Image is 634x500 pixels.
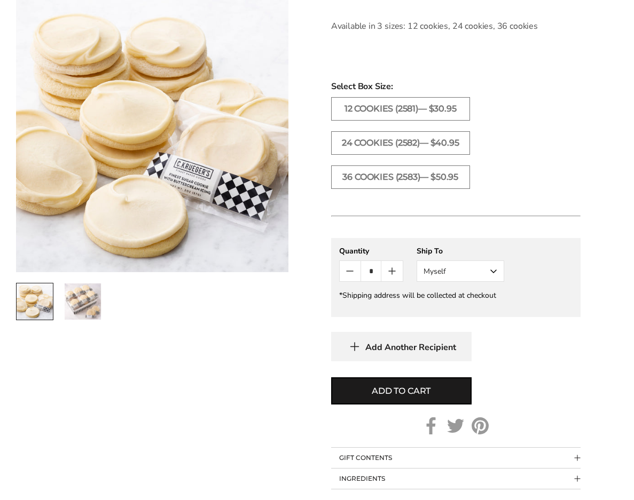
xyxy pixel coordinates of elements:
[472,417,489,434] a: Pinterest
[361,261,381,281] input: Quantity
[331,448,581,468] button: Collapsible block button
[331,80,581,93] span: Select Box Size:
[381,261,402,281] button: Count plus
[365,342,456,353] span: Add Another Recipient
[339,290,573,300] div: *Shipping address will be collected at checkout
[331,165,470,189] label: 36 COOKIES (2583)— $50.95
[64,283,101,320] a: 2 / 2
[447,417,464,434] a: Twitter
[331,469,581,489] button: Collapsible block button
[417,246,504,256] div: Ship To
[417,260,504,282] button: Myself
[331,377,472,404] button: Add to cart
[331,332,472,361] button: Add Another Recipient
[372,385,431,398] span: Add to cart
[17,283,53,320] img: Just The Cookies - Buttercream Iced Sugar Cookies
[16,283,53,320] a: 1 / 2
[339,246,403,256] div: Quantity
[422,417,440,434] a: Facebook
[331,20,581,33] p: Available in 3 sizes: 12 cookies, 24 cookies, 36 cookies
[331,238,581,317] gfm-form: New recipient
[331,131,470,155] label: 24 COOKIES (2582)— $40.95
[331,97,470,121] label: 12 COOKIES (2581)— $30.95
[340,261,361,281] button: Count minus
[65,283,101,320] img: Just The Cookies - Buttercream Iced Sugar Cookies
